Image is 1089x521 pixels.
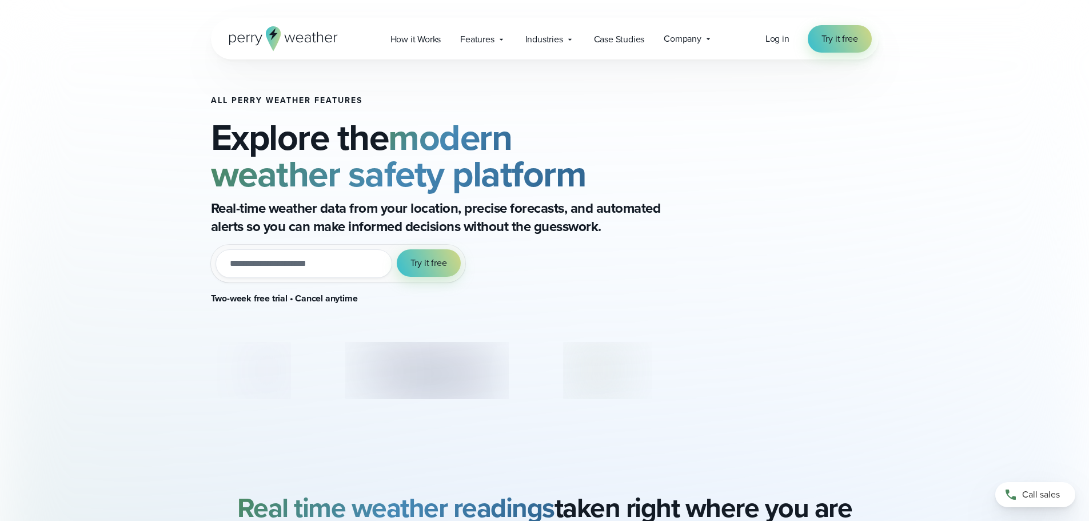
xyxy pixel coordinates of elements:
[808,25,872,53] a: Try it free
[664,32,701,46] span: Company
[211,119,707,192] h2: Explore the
[995,482,1075,507] a: Call sales
[211,199,668,236] p: Real-time weather data from your location, precise forecasts, and automated alerts so you can mak...
[584,27,655,51] a: Case Studies
[460,33,494,46] span: Features
[345,342,508,399] img: Turner-Construction_1.svg
[765,32,789,46] a: Log in
[525,33,563,46] span: Industries
[594,33,645,46] span: Case Studies
[210,342,290,399] div: 1 of 8
[397,249,461,277] button: Try it free
[211,110,587,201] strong: modern weather safety platform
[706,342,868,399] img: Amazon-Air.svg
[390,33,441,46] span: How it Works
[211,292,358,305] strong: Two-week free trial • Cancel anytime
[821,32,858,46] span: Try it free
[563,342,651,399] div: 3 of 8
[211,342,707,405] div: slideshow
[211,96,707,105] h1: All Perry Weather Features
[381,27,451,51] a: How it Works
[410,256,447,270] span: Try it free
[345,342,508,399] div: 2 of 8
[210,342,290,399] img: NASA.svg
[1022,488,1060,502] span: Call sales
[706,342,868,399] div: 4 of 8
[563,342,651,399] img: %E2%9C%85-SEC.svg
[765,32,789,45] span: Log in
